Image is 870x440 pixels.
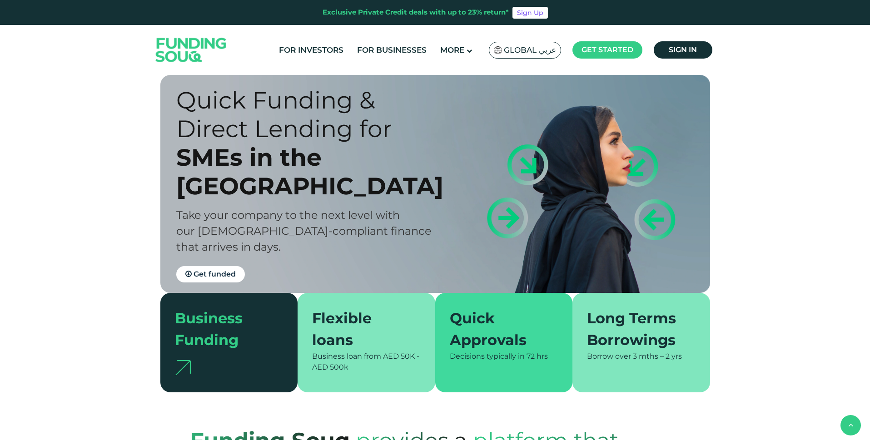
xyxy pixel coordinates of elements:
[494,46,502,54] img: SA Flag
[504,45,556,55] span: Global عربي
[194,270,236,278] span: Get funded
[175,360,191,375] img: arrow
[512,7,548,19] a: Sign Up
[176,208,432,253] span: Take your company to the next level with our [DEMOGRAPHIC_DATA]-compliant finance that arrives in...
[527,352,548,361] span: 72 hrs
[323,7,509,18] div: Exclusive Private Credit deals with up to 23% return*
[147,27,236,73] img: Logo
[175,307,273,351] div: Business Funding
[312,307,410,351] div: Flexible loans
[312,352,381,361] span: Business loan from
[450,307,547,351] div: Quick Approvals
[176,143,451,200] div: SMEs in the [GEOGRAPHIC_DATA]
[669,45,697,54] span: Sign in
[840,415,861,435] button: back
[355,43,429,58] a: For Businesses
[633,352,682,361] span: 3 mths – 2 yrs
[440,45,464,54] span: More
[176,86,451,143] div: Quick Funding & Direct Lending for
[582,45,633,54] span: Get started
[654,41,712,59] a: Sign in
[587,307,685,351] div: Long Terms Borrowings
[176,266,245,282] a: Get funded
[450,352,525,361] span: Decisions typically in
[587,352,631,361] span: Borrow over
[277,43,346,58] a: For Investors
